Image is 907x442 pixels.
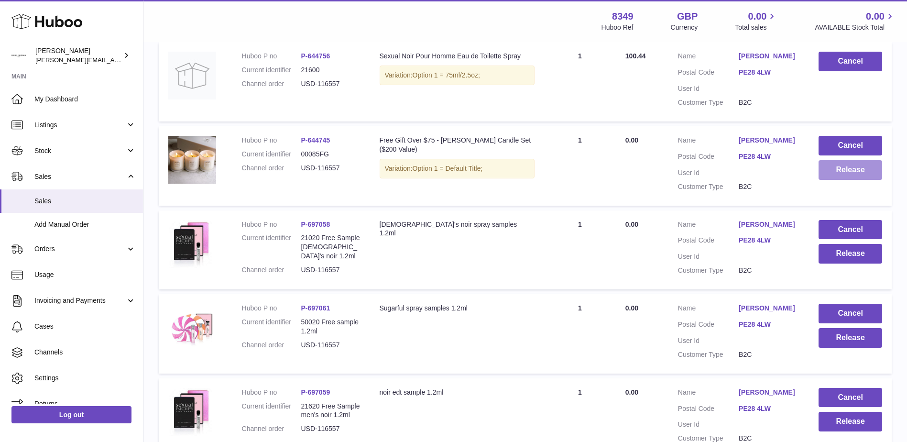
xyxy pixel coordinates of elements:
[242,402,301,420] dt: Current identifier
[242,220,301,229] dt: Huboo P no
[242,136,301,145] dt: Huboo P no
[168,220,216,268] img: 83491682542323.jpg
[242,79,301,88] dt: Channel order
[625,221,638,228] span: 0.00
[678,98,739,107] dt: Customer Type
[739,236,799,245] a: PE28 4LW
[735,10,777,32] a: 0.00 Total sales
[242,304,301,313] dt: Huboo P no
[242,424,301,433] dt: Channel order
[34,270,136,279] span: Usage
[678,52,739,63] dt: Name
[678,404,739,416] dt: Postal Code
[678,252,739,261] dt: User Id
[544,210,616,290] td: 1
[301,136,330,144] a: P-644745
[34,374,136,383] span: Settings
[601,23,634,32] div: Huboo Ref
[739,350,799,359] dd: B2C
[301,388,330,396] a: P-697059
[301,52,330,60] a: P-644756
[301,66,361,75] dd: 21600
[625,52,646,60] span: 100.44
[625,304,638,312] span: 0.00
[678,320,739,331] dt: Postal Code
[301,265,361,275] dd: USD-116557
[380,304,535,313] div: Sugarful spray samples 1.2ml
[739,52,799,61] a: [PERSON_NAME]
[168,52,216,99] img: no-photo.jpg
[34,146,126,155] span: Stock
[380,220,535,238] div: [DEMOGRAPHIC_DATA]'s noir spray samples 1.2ml
[678,136,739,147] dt: Name
[678,182,739,191] dt: Customer Type
[819,304,882,323] button: Cancel
[168,304,216,352] img: 83491682542581.jpg
[748,10,767,23] span: 0.00
[819,160,882,180] button: Release
[242,66,301,75] dt: Current identifier
[678,68,739,79] dt: Postal Code
[242,341,301,350] dt: Channel order
[301,341,361,350] dd: USD-116557
[678,350,739,359] dt: Customer Type
[678,304,739,315] dt: Name
[168,136,216,184] img: michel-germain-paris-michel-collection-perfume-fragrance-parfum-candle-set-topdown.jpg
[34,244,126,254] span: Orders
[11,48,26,63] img: katy.taghizadeh@michelgermain.com
[819,52,882,71] button: Cancel
[34,172,126,181] span: Sales
[34,296,126,305] span: Invoicing and Payments
[34,399,136,409] span: Returns
[739,136,799,145] a: [PERSON_NAME]
[625,388,638,396] span: 0.00
[301,79,361,88] dd: USD-116557
[678,420,739,429] dt: User Id
[739,304,799,313] a: [PERSON_NAME]
[242,52,301,61] dt: Huboo P no
[301,233,361,261] dd: 21020 Free Sample [DEMOGRAPHIC_DATA]'s noir 1.2ml
[739,152,799,161] a: PE28 4LW
[739,98,799,107] dd: B2C
[678,84,739,93] dt: User Id
[678,152,739,164] dt: Postal Code
[678,236,739,247] dt: Postal Code
[242,164,301,173] dt: Channel order
[242,388,301,397] dt: Huboo P no
[380,159,535,178] div: Variation:
[242,265,301,275] dt: Channel order
[815,23,896,32] span: AVAILABLE Stock Total
[819,220,882,240] button: Cancel
[819,328,882,348] button: Release
[671,23,698,32] div: Currency
[380,136,535,154] div: Free Gift Over $75 - [PERSON_NAME] Candle Set ($200 Value)
[380,66,535,85] div: Variation:
[413,165,483,172] span: Option 1 = Default Title;
[301,318,361,336] dd: 50020 Free sample 1.2ml
[735,23,777,32] span: Total sales
[301,424,361,433] dd: USD-116557
[34,121,126,130] span: Listings
[301,304,330,312] a: P-697061
[544,42,616,122] td: 1
[678,220,739,232] dt: Name
[413,71,480,79] span: Option 1 = 75ml/2.5oz;
[380,388,535,397] div: noir edt sample 1.2ml
[242,233,301,261] dt: Current identifier
[34,197,136,206] span: Sales
[819,136,882,155] button: Cancel
[625,136,638,144] span: 0.00
[739,266,799,275] dd: B2C
[168,388,216,436] img: 83491682542383.jpg
[739,68,799,77] a: PE28 4LW
[612,10,634,23] strong: 8349
[34,220,136,229] span: Add Manual Order
[301,150,361,159] dd: 00085FG
[35,56,192,64] span: [PERSON_NAME][EMAIL_ADDRESS][DOMAIN_NAME]
[35,46,121,65] div: [PERSON_NAME]
[819,388,882,408] button: Cancel
[866,10,885,23] span: 0.00
[739,182,799,191] dd: B2C
[301,221,330,228] a: P-697058
[301,402,361,420] dd: 21620 Free Sample men's noir 1.2ml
